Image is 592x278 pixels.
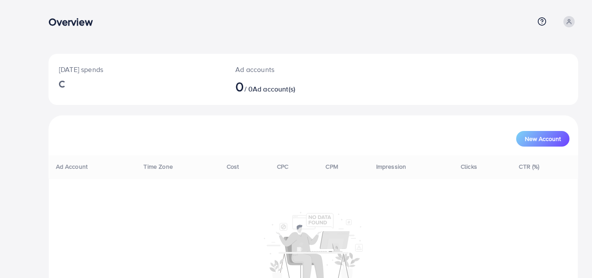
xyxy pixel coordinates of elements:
h2: / 0 [235,78,347,95]
span: New Account [525,136,561,142]
h3: Overview [49,16,99,28]
button: New Account [516,131,569,147]
span: Ad account(s) [253,84,295,94]
p: Ad accounts [235,64,347,75]
p: [DATE] spends [59,64,215,75]
span: 0 [235,76,244,96]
